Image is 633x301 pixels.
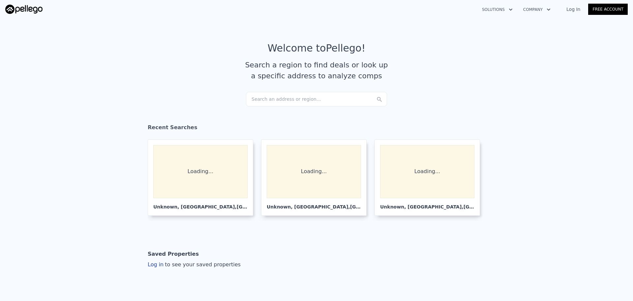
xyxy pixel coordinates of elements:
div: Log in [148,261,241,269]
span: , [GEOGRAPHIC_DATA] 77355 [462,204,535,209]
div: Loading... [267,145,361,198]
a: Free Account [588,4,628,15]
div: Loading... [153,145,248,198]
button: Solutions [477,4,518,16]
div: Unknown , [GEOGRAPHIC_DATA] [153,198,248,210]
div: Loading... [380,145,474,198]
div: Recent Searches [148,118,485,139]
div: Search a region to find deals or look up a specific address to analyze comps [243,59,390,81]
a: Loading... Unknown, [GEOGRAPHIC_DATA],[GEOGRAPHIC_DATA] 77071 [148,139,258,216]
div: Saved Properties [148,247,199,261]
span: , [GEOGRAPHIC_DATA] 77429 [348,204,422,209]
div: Unknown , [GEOGRAPHIC_DATA] [267,198,361,210]
div: Welcome to Pellego ! [268,42,366,54]
a: Loading... Unknown, [GEOGRAPHIC_DATA],[GEOGRAPHIC_DATA] 77355 [375,139,485,216]
img: Pellego [5,5,43,14]
a: Loading... Unknown, [GEOGRAPHIC_DATA],[GEOGRAPHIC_DATA] 77429 [261,139,372,216]
button: Company [518,4,556,16]
span: to see your saved properties [164,261,241,268]
div: Search an address or region... [246,92,387,106]
span: , [GEOGRAPHIC_DATA] 77071 [235,204,308,209]
div: Unknown , [GEOGRAPHIC_DATA] [380,198,474,210]
a: Log In [558,6,588,13]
